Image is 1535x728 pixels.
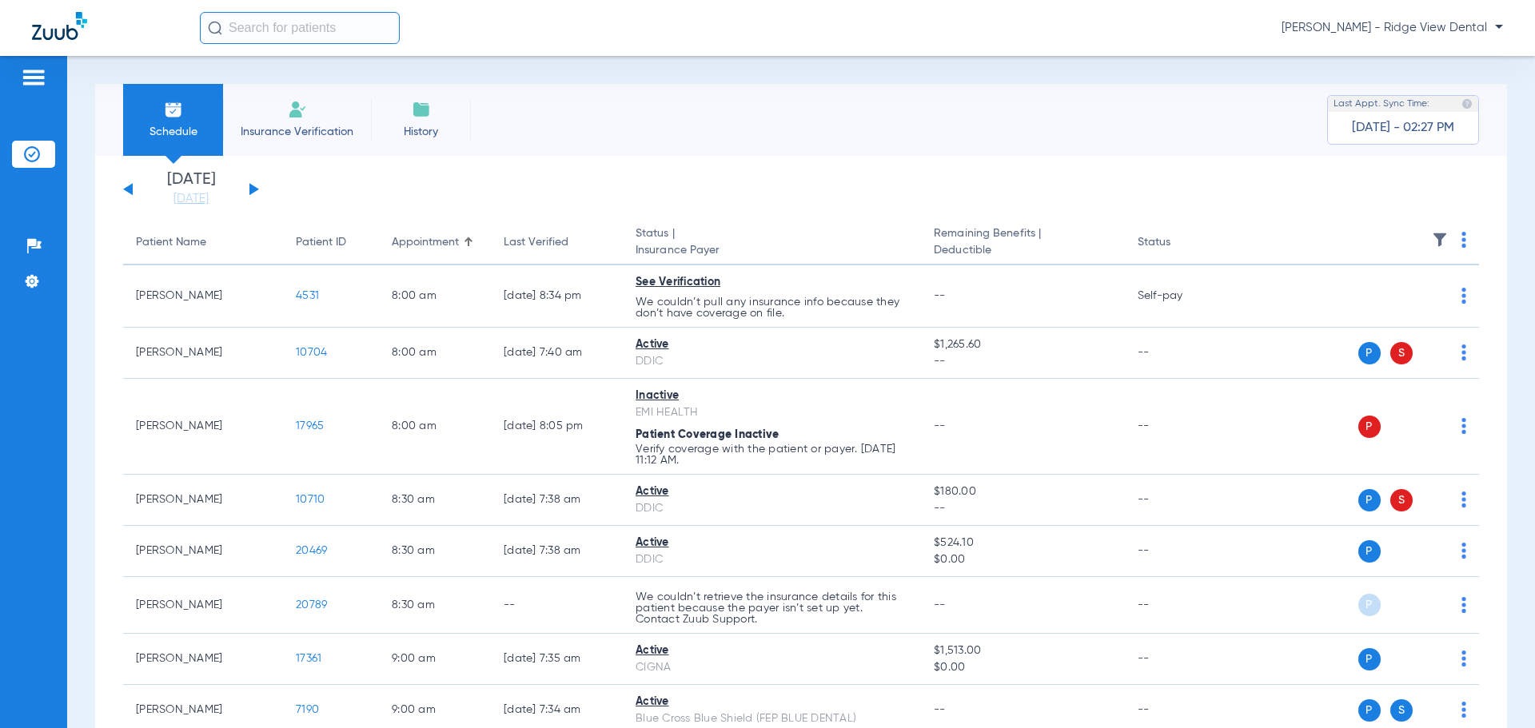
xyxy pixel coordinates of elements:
[934,551,1111,568] span: $0.00
[491,265,623,328] td: [DATE] 8:34 PM
[636,429,779,440] span: Patient Coverage Inactive
[491,526,623,577] td: [DATE] 7:38 AM
[379,379,491,475] td: 8:00 AM
[1352,120,1454,136] span: [DATE] - 02:27 PM
[1461,232,1466,248] img: group-dot-blue.svg
[1461,597,1466,613] img: group-dot-blue.svg
[636,388,908,404] div: Inactive
[636,694,908,710] div: Active
[296,494,325,505] span: 10710
[1358,594,1381,616] span: P
[636,500,908,517] div: DDIC
[123,475,283,526] td: [PERSON_NAME]
[1125,475,1233,526] td: --
[636,296,908,319] p: We couldn’t pull any insurance info because they don’t have coverage on file.
[123,577,283,634] td: [PERSON_NAME]
[934,353,1111,370] span: --
[636,404,908,421] div: EMI HEALTH
[636,483,908,500] div: Active
[1461,491,1466,507] img: group-dot-blue.svg
[235,124,359,140] span: Insurance Verification
[21,68,46,87] img: hamburger-icon
[623,221,921,265] th: Status |
[934,420,946,432] span: --
[296,290,319,301] span: 4531
[136,234,270,251] div: Patient Name
[412,100,431,119] img: History
[123,379,283,475] td: [PERSON_NAME]
[934,483,1111,500] span: $180.00
[379,475,491,526] td: 8:30 AM
[491,577,623,634] td: --
[1358,489,1381,511] span: P
[1461,418,1466,434] img: group-dot-blue.svg
[296,653,321,664] span: 17361
[1125,526,1233,577] td: --
[123,265,283,328] td: [PERSON_NAME]
[1125,221,1233,265] th: Status
[200,12,400,44] input: Search for patients
[636,274,908,291] div: See Verification
[1461,344,1466,360] img: group-dot-blue.svg
[636,551,908,568] div: DDIC
[636,336,908,353] div: Active
[934,704,946,715] span: --
[1461,288,1466,304] img: group-dot-blue.svg
[296,234,366,251] div: Patient ID
[1390,489,1413,511] span: S
[1282,20,1503,36] span: [PERSON_NAME] - Ridge View Dental
[1455,651,1535,728] iframe: Chat Widget
[32,12,87,40] img: Zuub Logo
[379,634,491,685] td: 9:00 AM
[504,234,568,251] div: Last Verified
[491,328,623,379] td: [DATE] 7:40 AM
[383,124,459,140] span: History
[379,577,491,634] td: 8:30 AM
[934,242,1111,259] span: Deductible
[636,444,908,466] p: Verify coverage with the patient or payer. [DATE] 11:12 AM.
[296,420,324,432] span: 17965
[1461,543,1466,559] img: group-dot-blue.svg
[135,124,211,140] span: Schedule
[296,545,327,556] span: 20469
[143,191,239,207] a: [DATE]
[636,535,908,551] div: Active
[636,353,908,370] div: DDIC
[491,634,623,685] td: [DATE] 7:35 AM
[934,290,946,301] span: --
[934,336,1111,353] span: $1,265.60
[1358,699,1381,722] span: P
[1461,98,1473,109] img: last sync help info
[296,704,319,715] span: 7190
[1125,328,1233,379] td: --
[636,642,908,659] div: Active
[164,100,183,119] img: Schedule
[491,379,623,475] td: [DATE] 8:05 PM
[504,234,610,251] div: Last Verified
[934,659,1111,676] span: $0.00
[1390,342,1413,364] span: S
[392,234,478,251] div: Appointment
[491,475,623,526] td: [DATE] 7:38 AM
[123,634,283,685] td: [PERSON_NAME]
[1461,650,1466,666] img: group-dot-blue.svg
[123,526,283,577] td: [PERSON_NAME]
[1125,577,1233,634] td: --
[636,710,908,727] div: Blue Cross Blue Shield (FEP BLUE DENTAL)
[1390,699,1413,722] span: S
[636,591,908,625] p: We couldn’t retrieve the insurance details for this patient because the payer isn’t set up yet. C...
[296,234,346,251] div: Patient ID
[921,221,1124,265] th: Remaining Benefits |
[1358,342,1381,364] span: P
[136,234,206,251] div: Patient Name
[1358,416,1381,438] span: P
[296,347,327,358] span: 10704
[934,500,1111,517] span: --
[379,265,491,328] td: 8:00 AM
[1125,265,1233,328] td: Self-pay
[1125,634,1233,685] td: --
[288,100,307,119] img: Manual Insurance Verification
[1334,96,1429,112] span: Last Appt. Sync Time:
[636,242,908,259] span: Insurance Payer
